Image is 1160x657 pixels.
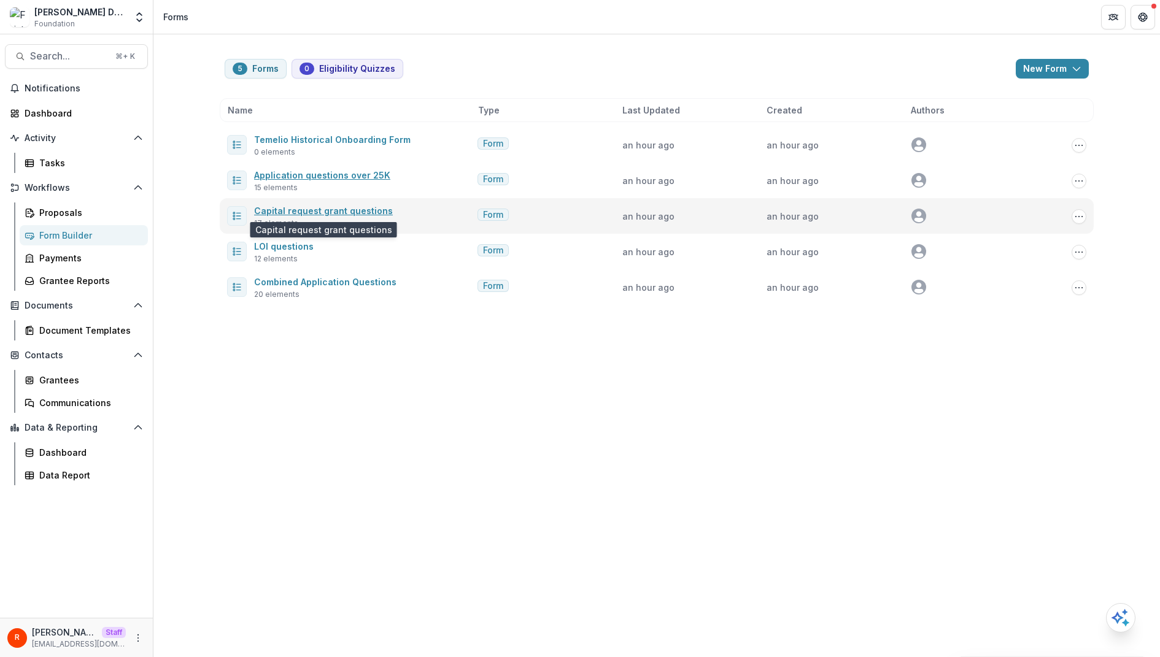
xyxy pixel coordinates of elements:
span: 5 [238,64,242,73]
span: Documents [25,301,128,311]
span: Activity [25,133,128,144]
a: Communications [20,393,148,413]
button: Open Activity [5,128,148,148]
span: 20 elements [254,289,300,300]
div: [PERSON_NAME] Data Sandbox [In Dev] [34,6,126,18]
a: Capital request grant questions [254,206,393,216]
span: Authors [911,104,945,117]
svg: avatar [911,244,926,259]
img: Frist Data Sandbox [In Dev] [10,7,29,27]
a: Grantee Reports [20,271,148,291]
a: Payments [20,248,148,268]
span: Form [483,245,503,256]
button: Eligibility Quizzes [292,59,403,79]
button: Open entity switcher [131,5,148,29]
a: Combined Application Questions [254,277,396,287]
a: Proposals [20,202,148,223]
button: More [131,631,145,645]
button: Open Contacts [5,345,148,365]
span: Search... [30,50,108,62]
span: Foundation [34,18,75,29]
a: Dashboard [20,442,148,463]
div: Raj [15,634,20,642]
span: Form [483,281,503,291]
a: Temelio Historical Onboarding Form [254,134,411,145]
div: Document Templates [39,324,138,337]
div: Dashboard [39,446,138,459]
div: Grantees [39,374,138,386]
button: Options [1072,245,1086,259]
p: Staff [102,627,126,638]
div: Data Report [39,469,138,482]
span: Contacts [25,350,128,361]
svg: avatar [911,137,926,152]
div: Form Builder [39,229,138,242]
a: Grantees [20,370,148,390]
div: Proposals [39,206,138,219]
svg: avatar [911,209,926,223]
span: Type [478,104,500,117]
a: LOI questions [254,241,314,252]
button: Open Data & Reporting [5,418,148,437]
button: Forms [225,59,287,79]
nav: breadcrumb [158,8,193,26]
div: Communications [39,396,138,409]
span: 12 elements [254,253,298,264]
svg: avatar [911,173,926,188]
div: Payments [39,252,138,264]
span: Notifications [25,83,143,94]
span: Name [228,104,253,117]
button: Options [1072,138,1086,153]
span: 15 elements [254,182,298,193]
div: ⌘ + K [113,50,137,63]
span: Workflows [25,183,128,193]
button: Options [1072,280,1086,295]
button: Options [1072,209,1086,224]
a: Document Templates [20,320,148,340]
a: Data Report [20,465,148,485]
button: Notifications [5,79,148,98]
span: 17 elements [254,218,298,229]
button: New Form [1016,59,1089,79]
a: Dashboard [5,103,148,123]
button: Options [1072,174,1086,188]
span: an hour ago [622,247,675,257]
button: Open Documents [5,296,148,315]
div: Dashboard [25,107,138,120]
a: Tasks [20,153,148,173]
span: 0 elements [254,147,295,158]
button: Search... [5,44,148,69]
button: Open AI Assistant [1106,603,1135,632]
p: [EMAIL_ADDRESS][DOMAIN_NAME] [32,639,126,650]
div: Tasks [39,156,138,169]
span: an hour ago [767,211,819,221]
span: an hour ago [622,211,675,221]
div: Forms [163,10,188,23]
span: an hour ago [622,175,675,186]
span: Data & Reporting [25,423,128,433]
button: Partners [1101,5,1126,29]
span: an hour ago [622,140,675,150]
span: 0 [304,64,309,73]
svg: avatar [911,280,926,294]
a: Form Builder [20,225,148,245]
span: Last Updated [622,104,680,117]
span: Form [483,210,503,220]
span: an hour ago [767,175,819,186]
span: an hour ago [767,140,819,150]
span: an hour ago [767,247,819,257]
span: an hour ago [767,282,819,293]
p: [PERSON_NAME] [32,626,97,639]
button: Open Workflows [5,178,148,198]
button: Get Help [1131,5,1155,29]
span: Form [483,174,503,185]
span: Form [483,139,503,149]
div: Grantee Reports [39,274,138,287]
span: Created [767,104,802,117]
span: an hour ago [622,282,675,293]
a: Application questions over 25K [254,170,390,180]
